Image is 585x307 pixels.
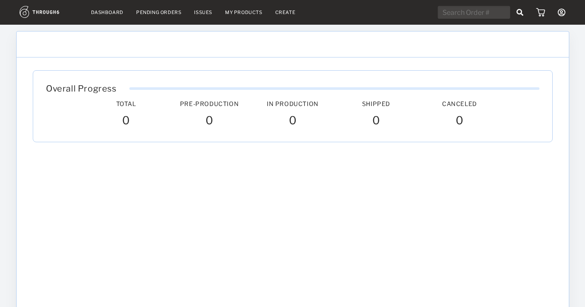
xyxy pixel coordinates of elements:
a: My Products [225,9,263,15]
span: 0 [455,114,463,129]
span: Shipped [362,100,390,107]
span: Overall Progress [46,83,117,94]
a: Issues [194,9,212,15]
img: logo.1c10ca64.svg [20,6,78,18]
span: 0 [288,114,297,129]
a: Dashboard [91,9,123,15]
span: In Production [267,100,319,107]
span: Total [116,100,136,107]
span: 0 [122,114,130,129]
span: Canceled [442,100,477,107]
a: Pending Orders [136,9,181,15]
img: icon_cart.dab5cea1.svg [536,8,545,17]
span: 0 [205,114,213,129]
span: 0 [372,114,380,129]
a: Create [275,9,296,15]
span: Pre-Production [180,100,238,107]
input: Search Order # [438,6,510,19]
